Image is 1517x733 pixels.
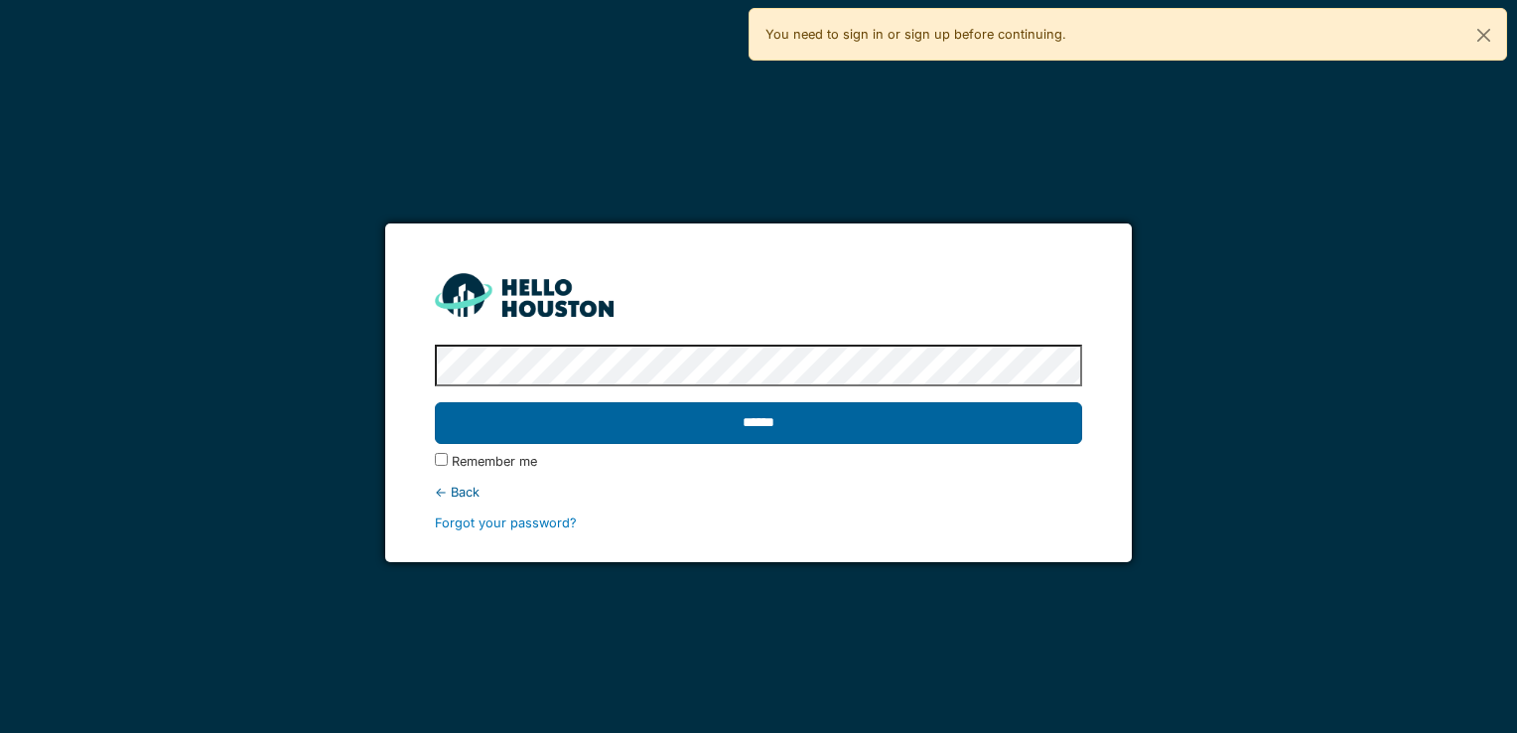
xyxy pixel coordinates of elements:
a: Forgot your password? [435,515,577,530]
label: Remember me [452,452,537,471]
img: HH_line-BYnF2_Hg.png [435,273,614,316]
button: Close [1461,9,1506,62]
div: You need to sign in or sign up before continuing. [749,8,1507,61]
div: ← Back [435,483,1081,502]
